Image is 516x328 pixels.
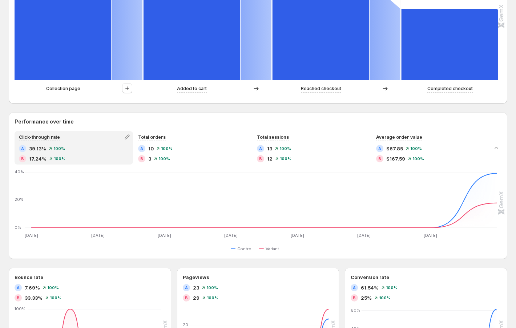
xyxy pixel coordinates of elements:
h2: A [378,146,381,151]
text: [DATE] [224,233,238,238]
span: 17.24% [29,155,47,162]
text: [DATE] [424,233,437,238]
h2: B [259,157,262,161]
span: $67.85 [386,145,403,152]
span: 12 [267,155,273,162]
span: Average order value [376,134,422,140]
span: Variant [266,246,279,252]
text: 40% [15,169,24,174]
span: 33.33% [25,294,43,301]
text: [DATE] [158,233,171,238]
path: Completed checkout: 8 [402,9,498,80]
text: [DATE] [25,233,38,238]
span: 100% [379,296,391,300]
span: 29 [193,294,199,301]
text: 20 [183,322,188,327]
span: Click-through rate [19,134,60,140]
h3: Bounce rate [15,274,43,281]
h3: Conversion rate [351,274,389,281]
h2: A [17,286,20,290]
button: Control [231,244,255,253]
h2: B [17,296,20,300]
h2: A [259,146,262,151]
h2: B [21,157,24,161]
text: [DATE] [291,233,304,238]
text: 60% [351,308,360,313]
h2: A [21,146,24,151]
text: [DATE] [91,233,105,238]
h2: B [140,157,143,161]
span: 3 [148,155,151,162]
span: 100% [50,296,61,300]
span: Control [237,246,253,252]
span: 100% [386,286,398,290]
span: 7.69% [25,284,40,291]
span: 100% [206,286,218,290]
span: 100% [158,157,170,161]
span: 100% [280,157,291,161]
p: Reached checkout [301,85,341,92]
span: 100% [161,146,173,151]
span: 61.54% [361,284,379,291]
span: 25% [361,294,372,301]
h3: Pageviews [183,274,209,281]
span: 100% [279,146,291,151]
button: Collapse chart [491,143,501,153]
span: 23 [193,284,199,291]
h2: B [378,157,381,161]
h2: B [353,296,356,300]
h2: A [140,146,143,151]
text: [DATE] [357,233,371,238]
span: 100% [410,146,422,151]
span: 39.13% [29,145,46,152]
h2: A [353,286,356,290]
p: Collection page [46,85,80,92]
p: Completed checkout [427,85,473,92]
span: 13 [267,145,272,152]
span: 10 [148,145,154,152]
button: Variant [259,244,282,253]
text: 100% [15,306,25,311]
h2: Performance over time [15,118,501,125]
p: Added to cart [177,85,207,92]
span: 100% [47,286,59,290]
h2: A [185,286,188,290]
span: $167.59 [386,155,405,162]
text: 0% [15,225,21,230]
text: 20% [15,197,24,202]
span: 100% [207,296,218,300]
span: 100% [53,146,65,151]
span: Total sessions [257,134,289,140]
span: 100% [54,157,65,161]
h2: B [185,296,188,300]
span: Total orders [138,134,166,140]
span: 100% [412,157,424,161]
